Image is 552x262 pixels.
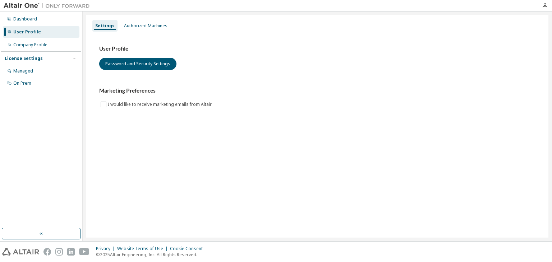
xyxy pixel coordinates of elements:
[13,42,47,48] div: Company Profile
[55,248,63,256] img: instagram.svg
[99,87,535,94] h3: Marketing Preferences
[108,100,213,109] label: I would like to receive marketing emails from Altair
[13,80,31,86] div: On Prem
[13,29,41,35] div: User Profile
[170,246,207,252] div: Cookie Consent
[96,246,117,252] div: Privacy
[99,45,535,52] h3: User Profile
[67,248,75,256] img: linkedin.svg
[99,58,176,70] button: Password and Security Settings
[13,68,33,74] div: Managed
[2,248,39,256] img: altair_logo.svg
[13,16,37,22] div: Dashboard
[5,56,43,61] div: License Settings
[95,23,115,29] div: Settings
[96,252,207,258] p: © 2025 Altair Engineering, Inc. All Rights Reserved.
[117,246,170,252] div: Website Terms of Use
[124,23,167,29] div: Authorized Machines
[43,248,51,256] img: facebook.svg
[4,2,93,9] img: Altair One
[79,248,89,256] img: youtube.svg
